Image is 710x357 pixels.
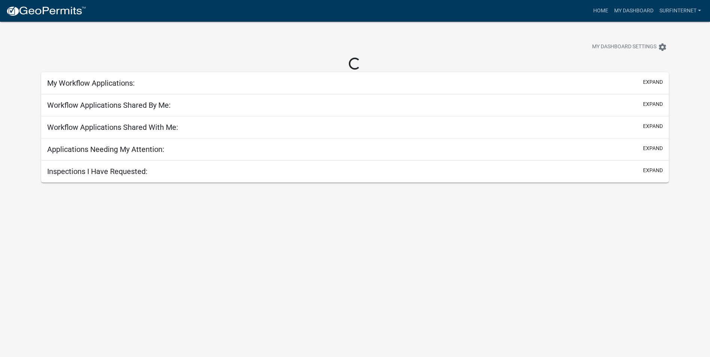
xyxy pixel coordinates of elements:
h5: Inspections I Have Requested: [47,167,147,176]
a: My Dashboard [611,4,656,18]
i: settings [658,43,667,52]
span: My Dashboard Settings [592,43,656,52]
a: Home [590,4,611,18]
button: expand [643,122,663,130]
h5: Workflow Applications Shared By Me: [47,101,171,110]
button: My Dashboard Settingssettings [586,40,673,54]
button: expand [643,167,663,174]
button: expand [643,100,663,108]
button: expand [643,78,663,86]
h5: Applications Needing My Attention: [47,145,164,154]
a: surfinternet [656,4,704,18]
button: expand [643,144,663,152]
h5: Workflow Applications Shared With Me: [47,123,178,132]
h5: My Workflow Applications: [47,79,135,88]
